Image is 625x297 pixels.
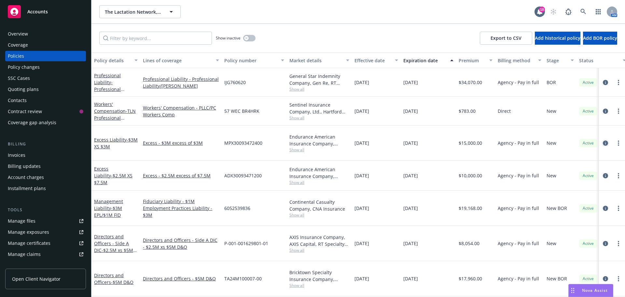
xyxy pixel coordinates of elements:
a: Workers' Compensation [94,101,136,128]
a: circleInformation [602,107,609,115]
a: Manage BORs [5,260,86,271]
span: - $2.5M XS $7.5M [94,172,132,186]
a: Fiduciary Liability - $1M [143,198,219,205]
a: more [615,172,622,180]
span: Active [582,173,595,179]
div: Manage claims [8,249,41,260]
div: Premium [459,57,485,64]
span: New [547,108,556,114]
div: Tools [5,207,86,213]
div: Overview [8,29,28,39]
span: Open Client Navigator [12,275,61,282]
a: Professional Liability [94,72,125,113]
div: Policy details [94,57,131,64]
span: 6052539836 [224,205,250,212]
span: Show all [289,180,349,185]
span: $17,960.00 [459,275,482,282]
div: Manage exposures [8,227,49,237]
a: Policy changes [5,62,86,72]
a: Installment plans [5,183,86,194]
button: Billing method [495,52,544,68]
div: Market details [289,57,342,64]
div: Effective date [354,57,391,64]
span: P-001-001629801-01 [224,240,268,247]
a: Policies [5,51,86,61]
span: New [547,140,556,146]
span: [DATE] [354,79,369,86]
div: Status [579,57,619,64]
button: Policy number [222,52,287,68]
div: Quoting plans [8,84,39,95]
span: Manage exposures [5,227,86,237]
span: 57 WEC BR4HRK [224,108,259,114]
div: General Star Indemnity Company, Gen Re, RT Specialty Insurance Services, LLC (RSG Specialty, LLC) [289,73,349,86]
div: 18 [539,7,545,12]
span: - $2.5M xs $5M D&O Limit [94,247,137,260]
span: [DATE] [403,275,418,282]
span: Show all [289,212,349,218]
span: Show all [289,247,349,253]
div: Manage files [8,216,35,226]
a: Coverage [5,40,86,50]
span: [DATE] [354,240,369,247]
a: more [615,275,622,283]
button: Expiration date [401,52,456,68]
div: Coverage [8,40,28,50]
a: Manage claims [5,249,86,260]
span: Active [582,276,595,282]
span: IJG760620 [224,79,246,86]
a: circleInformation [602,79,609,86]
span: MPX30093472400 [224,140,262,146]
button: Stage [544,52,576,68]
div: Sentinel Insurance Company, Ltd., Hartford Insurance Group [289,101,349,115]
div: Manage certificates [8,238,50,248]
a: Quoting plans [5,84,86,95]
span: [DATE] [354,140,369,146]
span: Direct [498,108,511,114]
a: Management Liability [94,198,123,218]
button: Effective date [352,52,401,68]
span: New [547,240,556,247]
a: more [615,107,622,115]
div: Account charges [8,172,44,183]
div: Manage BORs [8,260,38,271]
span: ADX30093471200 [224,172,262,179]
div: Policy number [224,57,277,64]
span: Agency - Pay in full [498,240,539,247]
span: Export to CSV [491,35,521,41]
a: Billing updates [5,161,86,171]
a: Accounts [5,3,86,21]
a: Directors and Officers - Side A DIC - $2.5M xs $5M D&O [143,237,219,250]
span: New BOR [547,205,567,212]
div: Expiration date [403,57,446,64]
span: [DATE] [354,275,369,282]
span: Accounts [27,9,48,14]
a: Search [577,5,590,18]
a: Excess Liability [94,166,132,186]
a: more [615,139,622,147]
a: Coverage gap analysis [5,117,86,128]
a: Professional Liability - Professional Liability/[PERSON_NAME] [143,76,219,89]
span: The Lactation Network, LLC [105,8,161,15]
span: [DATE] [354,205,369,212]
a: Directors and Officers - Side A DIC [94,233,133,260]
span: [DATE] [403,240,418,247]
span: Add BOR policy [583,35,617,41]
span: $15,000.00 [459,140,482,146]
span: Active [582,108,595,114]
span: Agency - Pay in full [498,172,539,179]
input: Filter by keyword... [99,32,212,45]
a: Employment Practices Liability - $3M [143,205,219,218]
button: Add historical policy [535,32,580,45]
span: Agency - Pay in full [498,79,539,86]
span: [DATE] [403,140,418,146]
a: Excess - $3M excess of $3M [143,140,219,146]
div: AXIS Insurance Company, AXIS Capital, RT Specialty Insurance Services, LLC (RSG Specialty, LLC) [289,234,349,247]
a: Excess Liability [94,137,138,150]
span: [DATE] [403,172,418,179]
div: Billing [5,141,86,147]
span: BOR [547,79,556,86]
span: Show all [289,86,349,92]
a: circleInformation [602,139,609,147]
span: [DATE] [403,108,418,114]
